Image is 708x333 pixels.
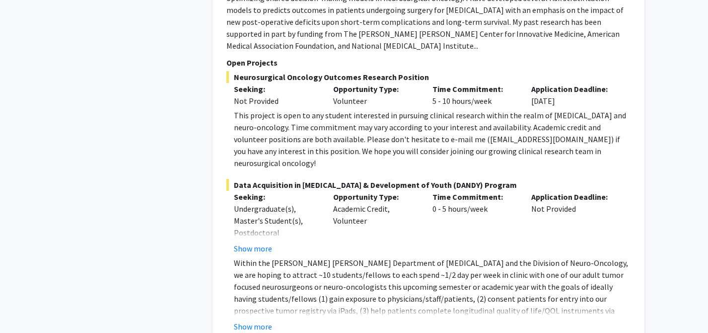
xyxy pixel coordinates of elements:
p: Time Commitment: [432,191,517,203]
p: Seeking: [234,191,318,203]
p: Opportunity Type: [333,191,418,203]
div: 5 - 10 hours/week [425,83,524,107]
p: Open Projects [226,57,631,69]
iframe: Chat [7,288,42,326]
button: Show more [234,243,272,254]
span: Data Acquisition in [MEDICAL_DATA] & Development of Youth (DANDY) Program [226,179,631,191]
div: 0 - 5 hours/week [425,191,524,254]
p: Application Deadline: [531,191,616,203]
div: Academic Credit, Volunteer [326,191,425,254]
div: Not Provided [524,191,623,254]
span: Neurosurgical Oncology Outcomes Research Position [226,71,631,83]
p: Application Deadline: [531,83,616,95]
div: Undergraduate(s), Master's Student(s), Postdoctoral Researcher(s) / Research Staff, Medical Resid... [234,203,318,286]
p: Time Commitment: [432,83,517,95]
div: Not Provided [234,95,318,107]
div: [DATE] [524,83,623,107]
p: Opportunity Type: [333,83,418,95]
p: Seeking: [234,83,318,95]
div: This project is open to any student interested in pursuing clinical research within the realm of ... [234,109,631,169]
button: Show more [234,321,272,333]
div: Volunteer [326,83,425,107]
